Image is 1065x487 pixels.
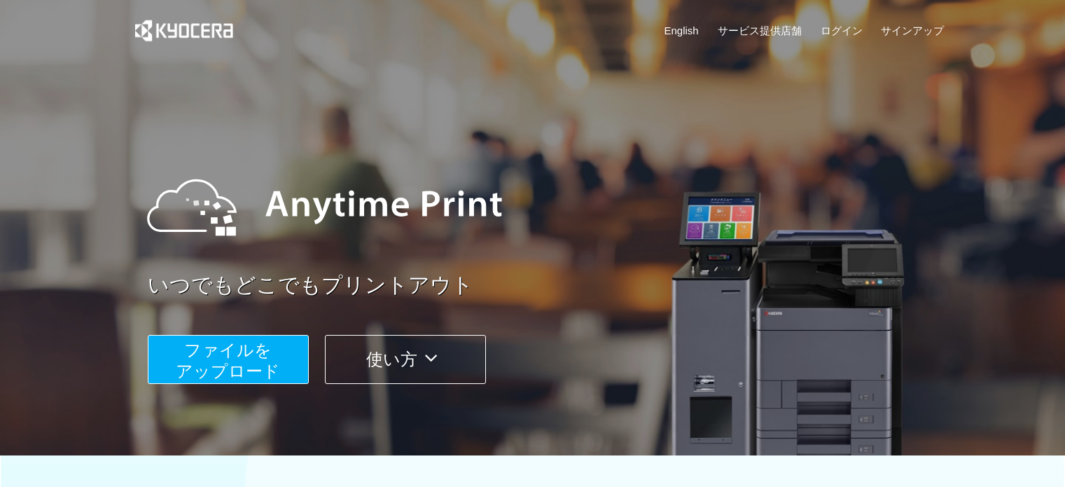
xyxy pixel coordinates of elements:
a: いつでもどこでもプリントアウト [148,270,953,301]
a: English [664,23,699,38]
a: サービス提供店舗 [718,23,802,38]
button: ファイルを​​アップロード [148,335,309,384]
button: 使い方 [325,335,486,384]
span: ファイルを ​​アップロード [176,341,280,380]
a: ログイン [821,23,863,38]
a: サインアップ [881,23,944,38]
